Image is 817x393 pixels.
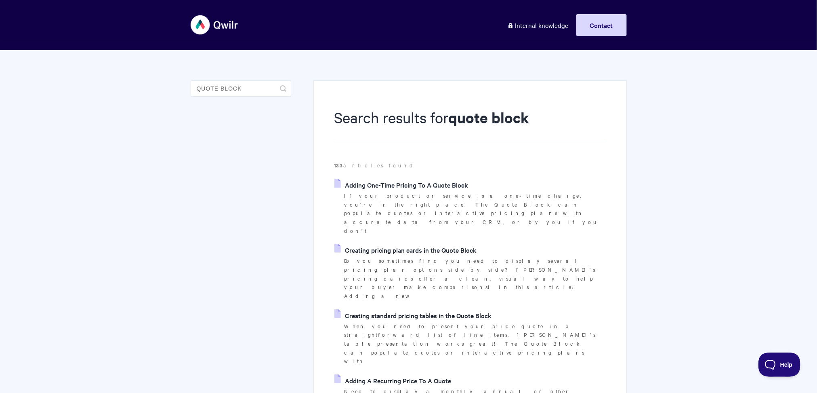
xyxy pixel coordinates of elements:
[334,161,606,170] p: articles found
[344,322,606,366] p: When you need to present your price quote in a straightforward list of line items, [PERSON_NAME]'...
[191,80,291,97] input: Search
[334,309,491,321] a: Creating standard pricing tables in the Quote Block
[334,179,468,191] a: Adding One-Time Pricing To A Quote Block
[191,10,239,40] img: Qwilr Help Center
[334,374,451,387] a: Adding A Recurring Price To A Quote
[344,191,606,235] p: If your product or service is a one-time charge, you're in the right place! The Quote Block can p...
[502,14,575,36] a: Internal knowledge
[334,161,343,169] strong: 133
[576,14,627,36] a: Contact
[334,244,477,256] a: Creating pricing plan cards in the Quote Block
[758,353,801,377] iframe: Toggle Customer Support
[334,107,606,142] h1: Search results for
[344,256,606,300] p: Do you sometimes find you need to display several pricing plan options side by side? [PERSON_NAME...
[448,108,529,127] strong: quote block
